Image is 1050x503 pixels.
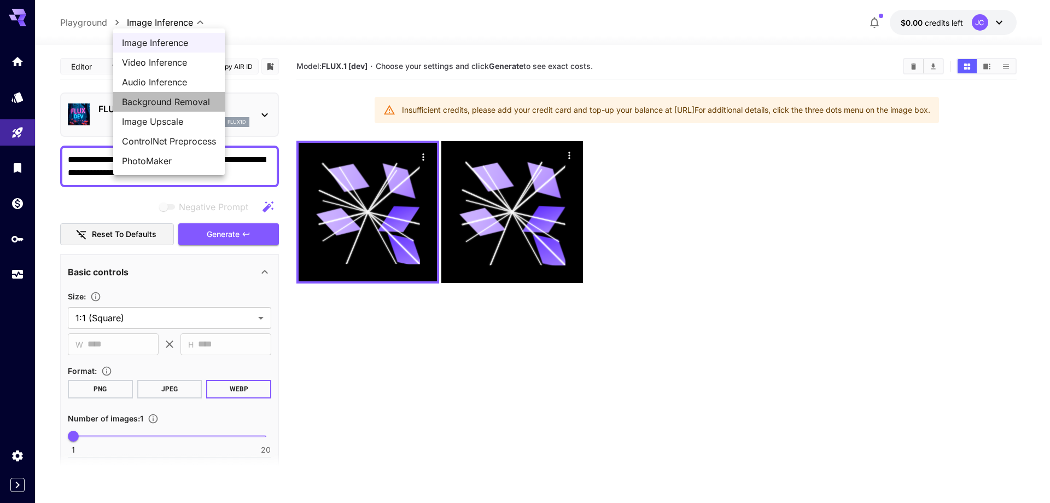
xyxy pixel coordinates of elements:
[122,36,216,49] span: Image Inference
[122,76,216,89] span: Audio Inference
[122,154,216,167] span: PhotoMaker
[122,135,216,148] span: ControlNet Preprocess
[122,95,216,108] span: Background Removal
[122,56,216,69] span: Video Inference
[995,450,1050,503] iframe: Chat Widget
[122,115,216,128] span: Image Upscale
